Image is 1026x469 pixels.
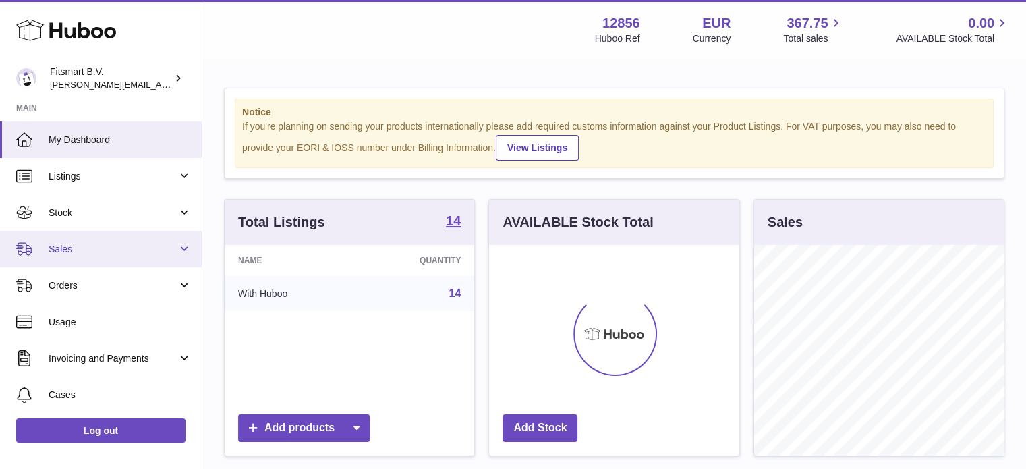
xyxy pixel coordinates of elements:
h3: AVAILABLE Stock Total [503,213,653,231]
span: 367.75 [787,14,828,32]
span: Orders [49,279,177,292]
th: Quantity [356,245,474,276]
th: Name [225,245,356,276]
div: Currency [693,32,731,45]
img: jonathan@leaderoo.com [16,68,36,88]
strong: 14 [446,214,461,227]
div: If you're planning on sending your products internationally please add required customs informati... [242,120,986,161]
a: 0.00 AVAILABLE Stock Total [896,14,1010,45]
span: [PERSON_NAME][EMAIL_ADDRESS][DOMAIN_NAME] [50,79,270,90]
span: Stock [49,206,177,219]
span: AVAILABLE Stock Total [896,32,1010,45]
h3: Total Listings [238,213,325,231]
h3: Sales [768,213,803,231]
span: Sales [49,243,177,256]
a: Add products [238,414,370,442]
span: Listings [49,170,177,183]
strong: EUR [702,14,731,32]
span: Usage [49,316,192,329]
a: View Listings [496,135,579,161]
td: With Huboo [225,276,356,311]
div: Fitsmart B.V. [50,65,171,91]
span: Cases [49,389,192,402]
span: Invoicing and Payments [49,352,177,365]
strong: Notice [242,106,986,119]
span: 0.00 [968,14,994,32]
div: Huboo Ref [595,32,640,45]
a: 367.75 Total sales [783,14,843,45]
a: 14 [449,287,461,299]
a: Log out [16,418,186,443]
strong: 12856 [602,14,640,32]
a: Add Stock [503,414,577,442]
span: Total sales [783,32,843,45]
span: My Dashboard [49,134,192,146]
a: 14 [446,214,461,230]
